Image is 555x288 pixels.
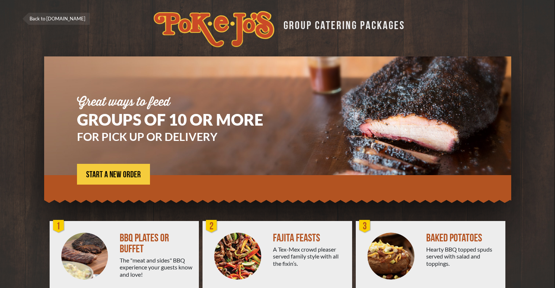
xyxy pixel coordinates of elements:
div: 3 [358,219,372,234]
h1: GROUPS OF 10 OR MORE [77,112,285,127]
div: Great ways to feed [77,96,285,108]
img: PEJ-BBQ-Buffet.png [61,233,108,280]
a: Back to [DOMAIN_NAME] [22,13,90,25]
div: A Tex-Mex crowd pleaser served family style with all the fixin’s. [273,246,346,267]
div: 2 [204,219,219,234]
a: START A NEW ORDER [77,164,150,185]
div: BBQ PLATES OR BUFFET [120,233,193,255]
img: logo.svg [154,11,274,47]
img: PEJ-Fajitas.png [214,233,261,280]
span: START A NEW ORDER [86,170,141,179]
div: BAKED POTATOES [426,233,500,244]
div: Hearty BBQ topped spuds served with salad and toppings. [426,246,500,267]
div: 1 [51,219,66,234]
div: The "meat and sides" BBQ experience your guests know and love! [120,257,193,278]
div: GROUP CATERING PACKAGES [278,17,405,31]
div: FAJITA FEASTS [273,233,346,244]
img: PEJ-Baked-Potato.png [367,233,415,280]
h3: FOR PICK UP OR DELIVERY [77,131,285,142]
